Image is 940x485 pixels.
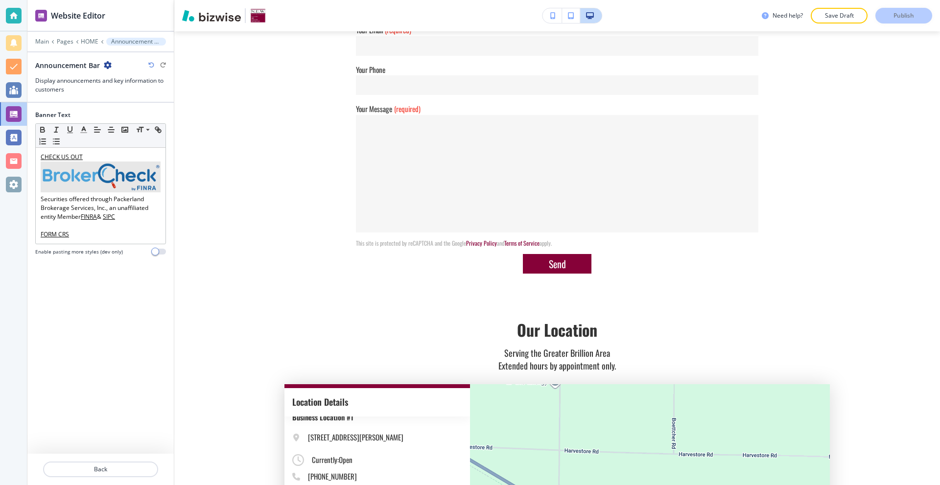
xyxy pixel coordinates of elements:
[111,38,161,45] p: Announcement Bar
[773,11,803,20] h3: Need help?
[339,454,352,466] p: Open
[292,414,462,421] p: Business Location #1
[35,111,70,119] h2: Banner Text
[41,195,161,221] p: Securities offered through Packerland Brokerage Services, Inc., an unaffiliated entity Member
[35,60,100,70] h2: Announcement Bar
[498,347,616,372] h3: Serving the Greater Brillion Area Extended hours by appointment only.
[517,321,597,339] h2: Our Location
[41,153,83,161] a: CHECK US OUT
[312,454,339,466] p: Currently:
[81,212,97,221] u: FINRA
[811,8,868,23] button: Save Draft
[364,37,750,54] input: Your Email
[35,38,49,45] button: Main
[466,239,497,247] a: Privacy Policy
[35,10,47,22] img: editor icon
[81,38,98,45] button: HOME
[308,433,403,442] p: [STREET_ADDRESS][PERSON_NAME]
[35,76,166,94] h3: Display announcements and key information to customers
[41,162,161,192] img: 04671cf2fec671813af4426177b852da.webp
[103,212,115,221] u: SIPC
[356,103,394,115] p: Your Message
[43,462,158,477] button: Back
[308,472,357,482] p: [PHONE_NUMBER]
[44,465,157,474] p: Back
[250,8,266,23] img: Your Logo
[51,10,105,22] h2: Website Editor
[523,254,591,274] button: Send
[292,396,462,409] h3: location Details
[364,77,750,94] input: Your Phone
[823,11,855,20] p: Save Draft
[364,123,750,225] textarea: Your Message
[57,38,73,45] button: Pages
[356,64,387,76] p: Your Phone
[504,239,540,247] a: Terms of Service
[35,248,123,255] h4: Enable pasting more styles (dev only)
[106,38,166,46] button: Announcement Bar
[549,258,566,270] p: Send
[356,240,758,246] div: This site is protected by reCAPTCHA and the Google and apply.
[41,230,69,238] a: FORM CRS
[81,212,101,221] a: FINRA&
[394,103,421,115] p: (required)
[182,10,241,22] img: Bizwise Logo
[101,212,115,221] a: SIPC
